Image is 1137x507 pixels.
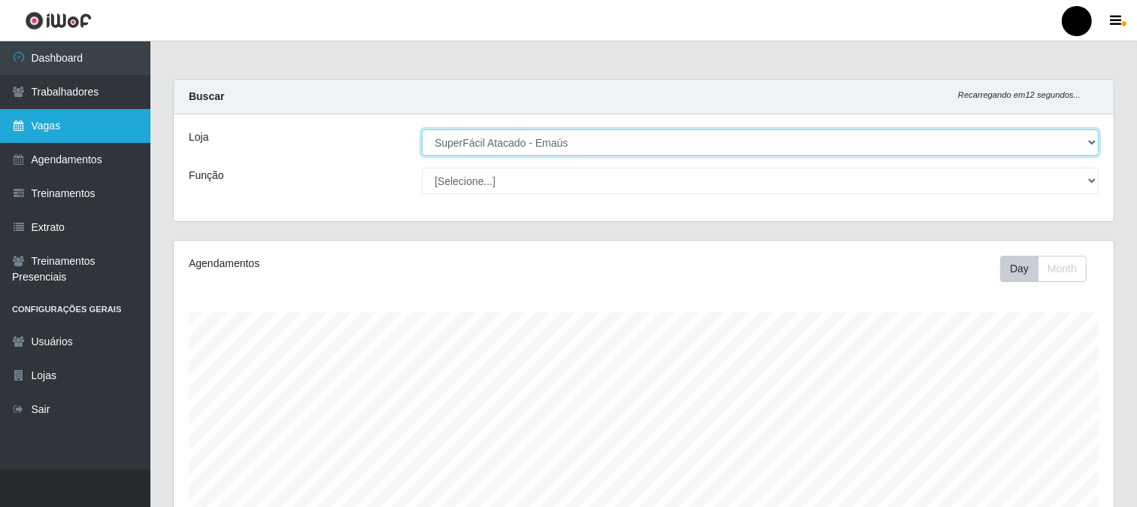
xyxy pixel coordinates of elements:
i: Recarregando em 12 segundos... [958,90,1081,99]
button: Day [1000,256,1038,282]
label: Função [189,168,224,184]
div: Toolbar with button groups [1000,256,1099,282]
strong: Buscar [189,90,224,102]
label: Loja [189,129,208,145]
div: Agendamentos [189,256,555,272]
img: CoreUI Logo [25,11,92,30]
div: First group [1000,256,1087,282]
button: Month [1038,256,1087,282]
